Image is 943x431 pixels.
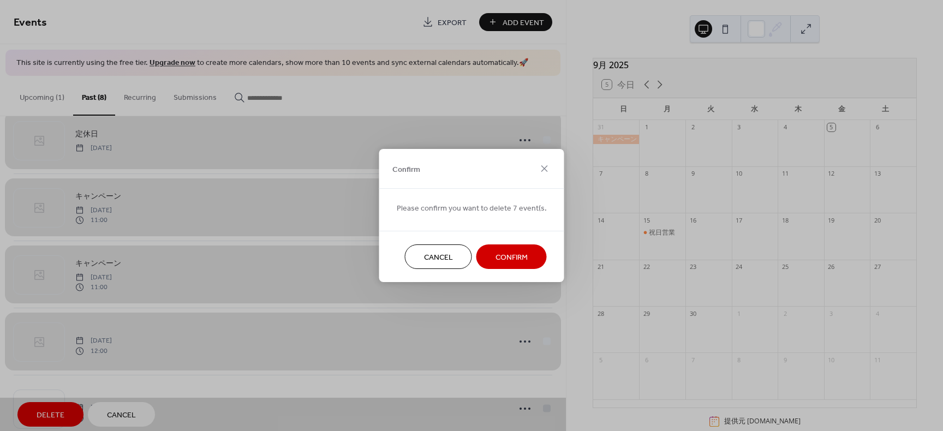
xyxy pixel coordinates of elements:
[476,244,547,269] button: Confirm
[392,164,420,175] span: Confirm
[496,252,528,264] span: Confirm
[405,244,472,269] button: Cancel
[424,252,453,264] span: Cancel
[397,203,547,214] span: Please confirm you want to delete 7 event(s.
